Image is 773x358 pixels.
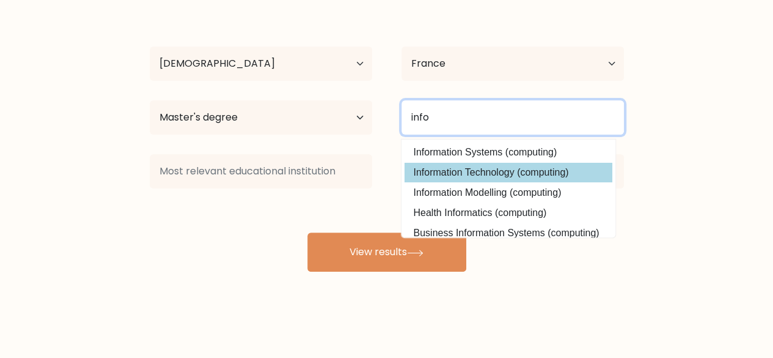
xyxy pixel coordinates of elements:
[405,203,612,223] option: Health Informatics (computing)
[307,233,466,272] button: View results
[150,154,372,188] input: Most relevant educational institution
[401,100,624,135] input: What did you study?
[405,183,612,203] option: Information Modelling (computing)
[405,163,612,182] option: Information Technology (computing)
[405,223,612,243] option: Business Information Systems (computing)
[405,143,612,162] option: Information Systems (computing)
